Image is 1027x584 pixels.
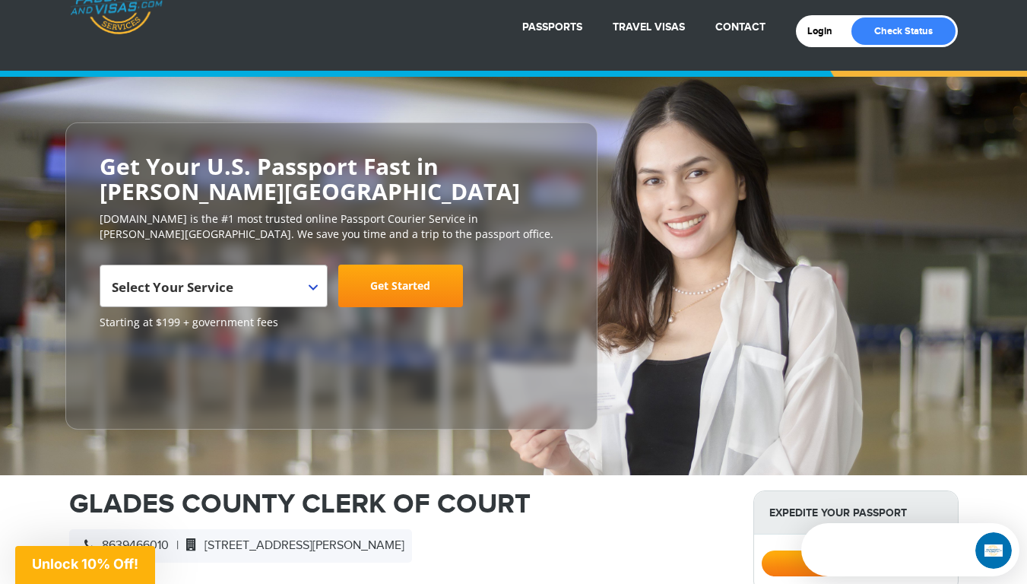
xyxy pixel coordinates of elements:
a: Check Status [851,17,956,45]
iframe: Intercom live chat discovery launcher [801,523,1019,576]
span: Select Your Service [112,271,312,313]
span: Unlock 10% Off! [32,556,138,572]
a: Get Started [338,265,463,307]
span: 8639466010 [77,538,169,553]
p: [DOMAIN_NAME] is the #1 most trusted online Passport Courier Service in [PERSON_NAME][GEOGRAPHIC_... [100,211,563,242]
iframe: Customer reviews powered by Trustpilot [100,338,214,414]
span: [STREET_ADDRESS][PERSON_NAME] [179,538,404,553]
h2: Get Your U.S. Passport Fast in [PERSON_NAME][GEOGRAPHIC_DATA] [100,154,563,204]
span: Select Your Service [100,265,328,307]
a: Login [807,25,843,37]
a: Get Started [762,557,950,569]
a: Travel Visas [613,21,685,33]
span: Select Your Service [112,278,233,296]
a: Contact [715,21,765,33]
a: Passports [522,21,582,33]
div: | [69,529,412,563]
h1: GLADES COUNTY CLERK OF COURT [69,490,731,518]
strong: Expedite Your Passport [754,491,958,535]
div: Unlock 10% Off! [15,546,155,584]
iframe: Intercom live chat [975,532,1012,569]
button: Get Started [762,551,950,576]
span: Starting at $199 + government fees [100,315,563,330]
